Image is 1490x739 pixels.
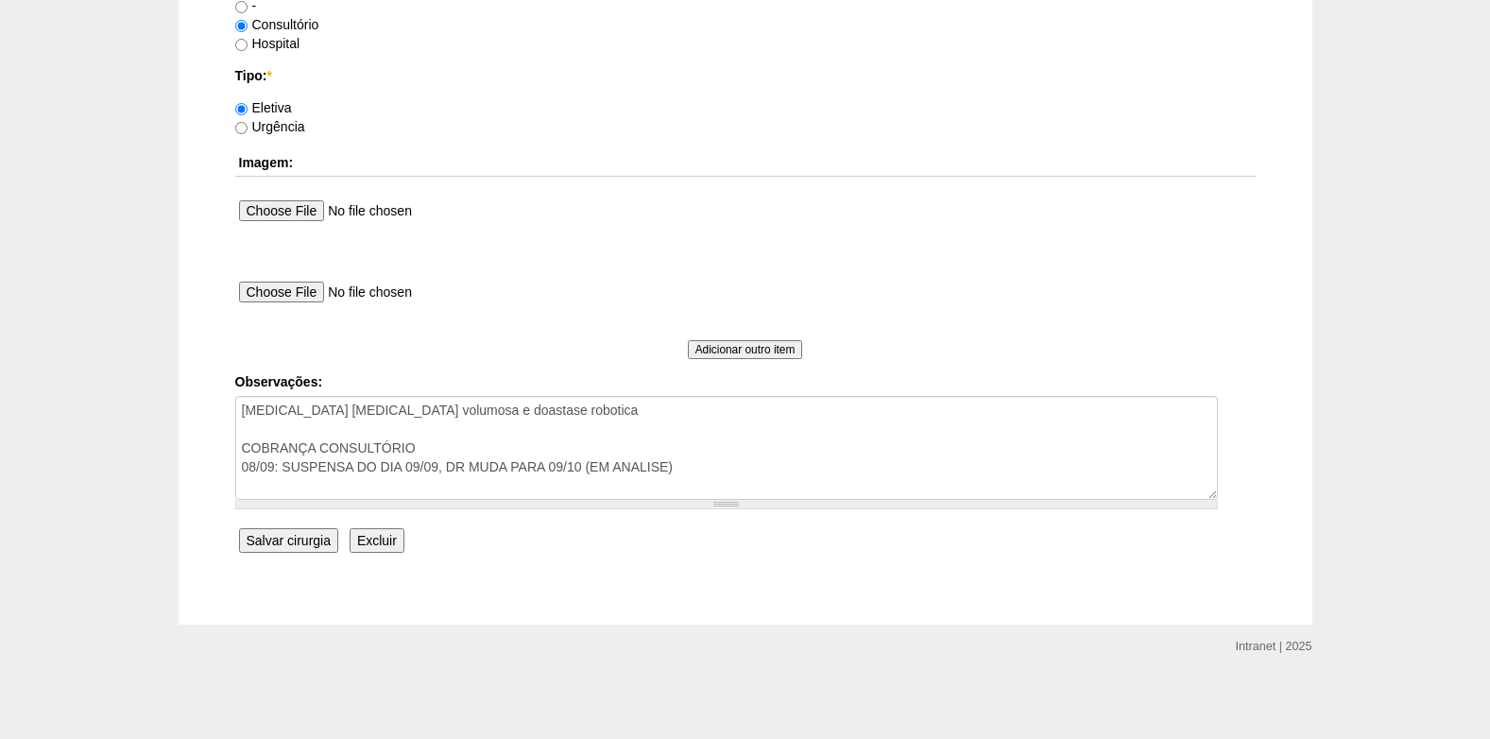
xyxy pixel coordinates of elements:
[235,149,1256,177] th: Imagem:
[235,66,1256,85] label: Tipo:
[688,340,803,359] input: Adicionar outro item
[235,17,319,32] label: Consultório
[266,68,271,83] span: Este campo é obrigatório.
[350,528,404,553] input: Excluir
[239,528,338,553] input: Salvar cirurgia
[235,100,292,115] label: Eletiva
[1236,637,1312,656] div: Intranet | 2025
[235,39,248,51] input: Hospital
[235,20,248,32] input: Consultório
[235,122,248,134] input: Urgência
[235,372,1256,391] label: Observações:
[235,396,1218,500] textarea: [MEDICAL_DATA] [MEDICAL_DATA] volumosa e doastase robotica COBRANÇA CONSULTÓRIO 08/09: SUSPENSA D...
[235,36,300,51] label: Hospital
[235,119,305,134] label: Urgência
[235,1,248,13] input: -
[235,103,248,115] input: Eletiva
